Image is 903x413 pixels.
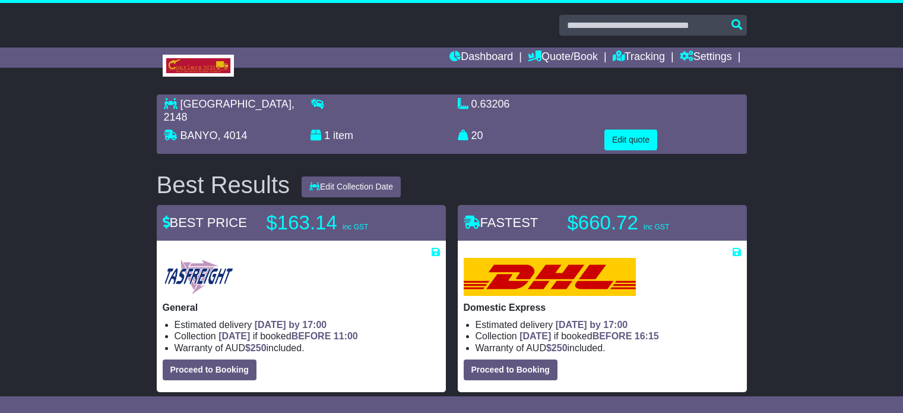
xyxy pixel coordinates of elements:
[151,172,296,198] div: Best Results
[449,48,513,68] a: Dashboard
[175,342,440,354] li: Warranty of AUD included.
[267,211,415,235] p: $163.14
[464,258,636,296] img: DHL: Domestic Express
[218,331,250,341] span: [DATE]
[163,215,247,230] span: BEST PRICE
[476,342,741,354] li: Warranty of AUD included.
[175,319,440,330] li: Estimated delivery
[528,48,598,68] a: Quote/Book
[343,223,368,231] span: inc GST
[568,211,716,235] p: $660.72
[245,343,267,353] span: $
[635,331,659,341] span: 16:15
[680,48,732,68] a: Settings
[613,48,665,68] a: Tracking
[175,330,440,342] li: Collection
[302,176,401,197] button: Edit Collection Date
[519,331,551,341] span: [DATE]
[324,130,330,141] span: 1
[519,331,658,341] span: if booked
[556,320,628,330] span: [DATE] by 17:00
[180,98,292,110] span: [GEOGRAPHIC_DATA]
[593,331,632,341] span: BEFORE
[464,215,538,230] span: FASTEST
[476,330,741,342] li: Collection
[471,98,510,110] span: 0.63206
[464,302,741,313] p: Domestic Express
[476,319,741,330] li: Estimated delivery
[163,302,440,313] p: General
[218,331,357,341] span: if booked
[292,331,331,341] span: BEFORE
[546,343,568,353] span: $
[163,360,256,380] button: Proceed to Booking
[180,130,218,141] span: BANYO
[163,258,235,296] img: Tasfreight: General
[464,360,557,380] button: Proceed to Booking
[251,343,267,353] span: 250
[644,223,669,231] span: inc GST
[255,320,327,330] span: [DATE] by 17:00
[334,331,358,341] span: 11:00
[604,130,657,150] button: Edit quote
[164,98,294,123] span: , 2148
[471,130,483,141] span: 20
[218,130,248,141] span: , 4014
[552,343,568,353] span: 250
[333,130,353,141] span: item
